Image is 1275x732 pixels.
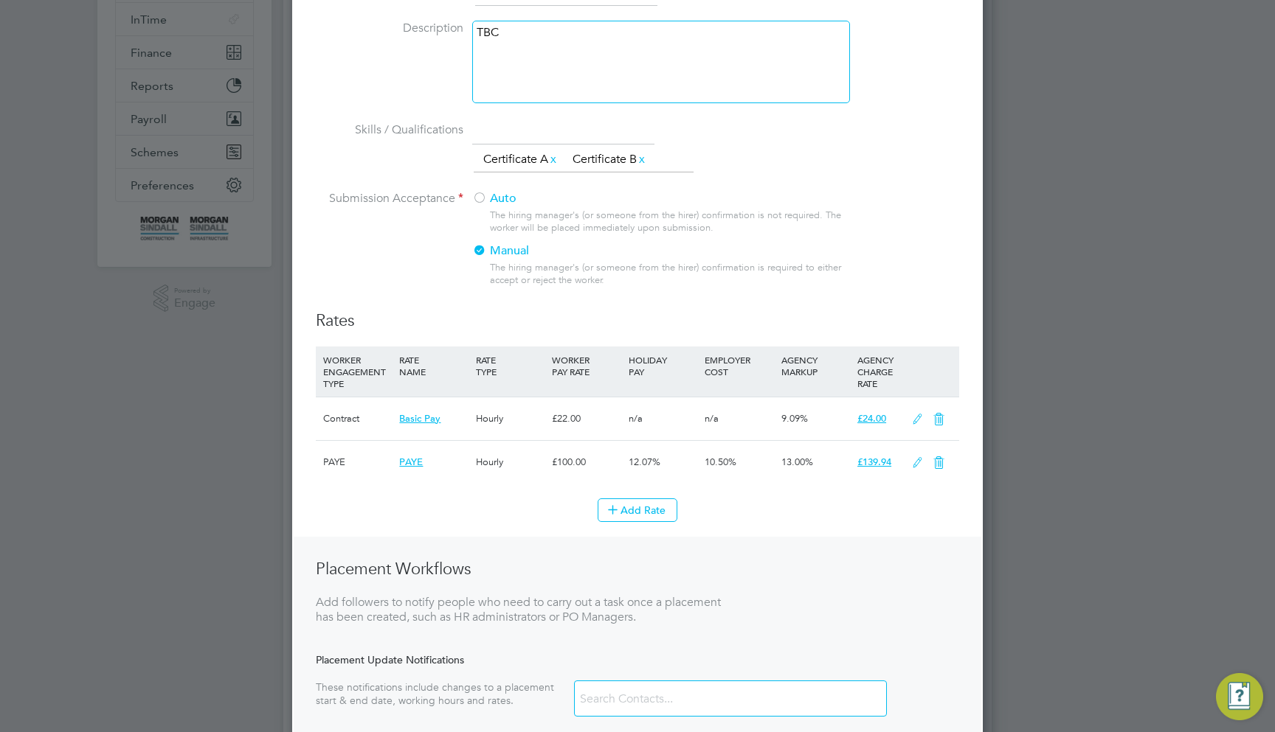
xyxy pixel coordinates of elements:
[316,559,722,580] h3: Placement Workflows
[472,397,548,440] div: Hourly
[490,262,849,287] div: The hiring manager's (or someone from the hirer) confirmation is required to either accept or rej...
[857,412,886,425] span: £24.00
[316,653,959,666] div: Placement Update Notifications
[472,441,548,484] div: Hourly
[316,310,959,332] h3: Rates
[395,346,471,385] div: RATE NAME
[472,346,548,385] div: RATE TYPE
[548,441,624,484] div: £100.00
[625,346,701,385] div: HOLIDAY PAY
[575,686,750,712] input: Search Contacts...
[548,346,624,385] div: WORKER PAY RATE
[316,191,463,206] label: Submission Acceptance
[319,397,395,440] div: Contract
[548,397,624,440] div: £22.00
[472,191,837,206] label: Auto
[778,346,854,385] div: AGENCY MARKUP
[477,25,846,41] p: TBC
[705,412,719,425] span: n/a
[319,346,395,397] div: WORKER ENGAGEMENT TYPE
[598,498,677,522] button: Add Rate
[316,595,722,626] div: Add followers to notify people who need to carry out a task once a placement has been created, su...
[477,150,564,170] li: Certificate A
[316,122,463,138] label: Skills / Qualifications
[316,21,463,36] label: Description
[399,412,440,425] span: Basic Pay
[629,456,660,468] span: 12.07%
[701,346,777,385] div: EMPLOYER COST
[1216,673,1263,720] button: Engage Resource Center
[548,150,559,169] a: x
[490,209,849,234] div: The hiring manager's (or someone from the hirer) confirmation is not required. The worker will be...
[399,456,423,468] span: PAYE
[567,150,653,170] li: Certificate B
[637,150,647,169] a: x
[781,456,813,468] span: 13.00%
[316,680,574,707] div: These notifications include changes to a placement start & end date, working hours and rates.
[857,456,891,468] span: £139.94
[629,412,643,425] span: n/a
[781,412,808,425] span: 9.09%
[854,346,905,397] div: AGENCY CHARGE RATE
[319,441,395,484] div: PAYE
[705,456,736,468] span: 10.50%
[472,243,837,259] label: Manual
